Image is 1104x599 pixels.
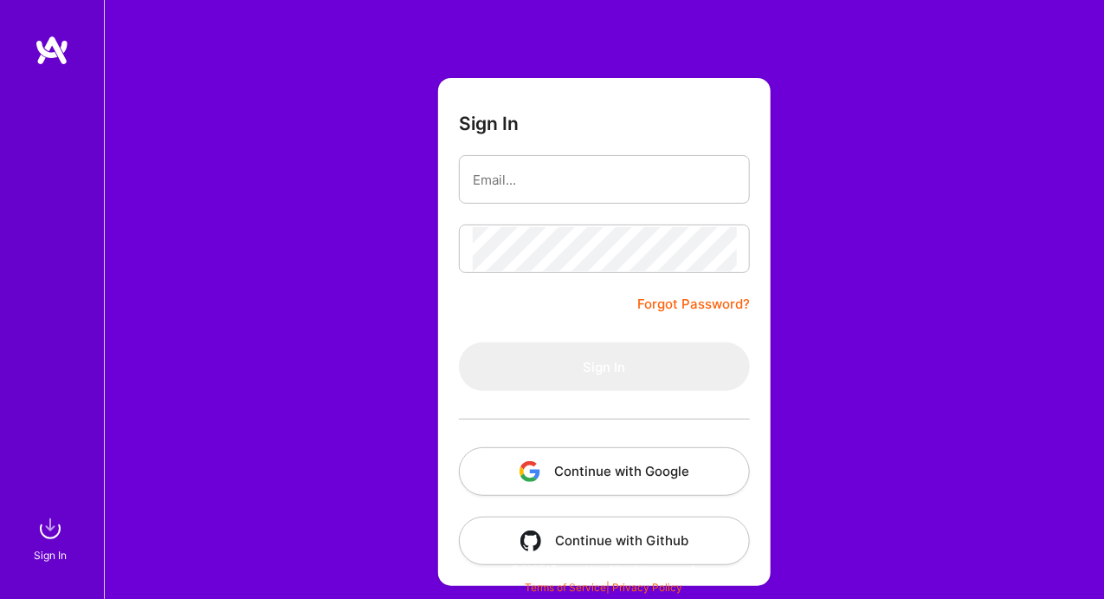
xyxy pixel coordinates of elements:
[520,531,541,551] img: icon
[520,461,540,482] img: icon
[34,546,67,564] div: Sign In
[36,511,68,564] a: sign inSign In
[459,113,519,134] h3: Sign In
[459,342,750,391] button: Sign In
[104,547,1104,590] div: © 2025 ATeams Inc., All rights reserved.
[526,581,683,594] span: |
[637,294,750,315] a: Forgot Password?
[33,511,68,546] img: sign in
[526,581,607,594] a: Terms of Service
[473,158,736,202] input: Email...
[613,581,683,594] a: Privacy Policy
[35,35,69,66] img: logo
[459,447,750,496] button: Continue with Google
[459,517,750,565] button: Continue with Github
